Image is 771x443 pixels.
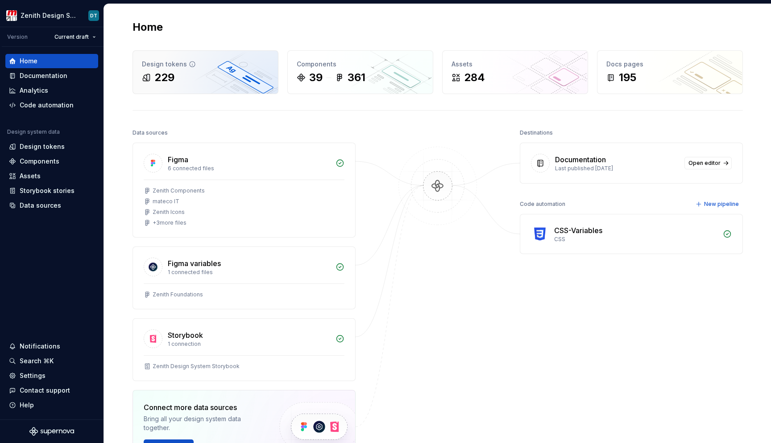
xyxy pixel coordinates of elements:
div: 39 [309,70,323,85]
div: Last published [DATE] [555,165,679,172]
div: Documentation [555,154,606,165]
div: Search ⌘K [20,357,54,365]
div: Data sources [133,127,168,139]
a: Documentation [5,69,98,83]
button: Zenith Design SystemDT [2,6,102,25]
div: Zenith Design System [21,11,78,20]
div: + 3 more files [153,219,187,226]
div: Destinations [520,127,553,139]
a: Assets [5,169,98,183]
div: CSS [554,236,717,243]
div: Zenith Foundations [153,291,203,298]
div: 229 [154,70,174,85]
div: Bring all your design system data together. [144,414,264,432]
a: Design tokens [5,139,98,154]
div: Help [20,401,34,410]
div: Zenith Design System Storybook [153,363,240,370]
div: Storybook stories [20,186,75,195]
button: Search ⌘K [5,354,98,368]
a: Components39361 [287,50,433,94]
h2: Home [133,20,163,34]
button: Current draft [50,31,100,43]
span: Open editor [688,160,721,167]
a: Open editor [684,157,732,169]
div: Zenith Icons [153,209,185,216]
div: Zenith Components [153,187,205,194]
div: 1 connection [168,340,330,348]
div: Analytics [20,86,48,95]
div: Components [297,60,424,69]
svg: Supernova Logo [29,427,74,436]
div: Contact support [20,386,70,395]
div: Storybook [168,330,203,340]
a: Analytics [5,83,98,98]
div: CSS-Variables [554,225,602,236]
a: Components [5,154,98,168]
a: Settings [5,369,98,383]
div: Code automation [20,101,74,110]
div: Design tokens [142,60,269,69]
div: Design tokens [20,142,65,151]
div: 361 [348,70,365,85]
a: Assets284 [442,50,588,94]
div: Figma variables [168,258,221,269]
div: Figma [168,154,188,165]
div: Version [7,33,28,41]
div: Assets [452,60,579,69]
a: Design tokens229 [133,50,278,94]
button: Help [5,398,98,412]
div: DT [90,12,97,19]
div: Assets [20,172,41,180]
a: Code automation [5,98,98,112]
a: Docs pages195 [597,50,743,94]
button: Notifications [5,339,98,353]
div: Home [20,57,37,66]
div: Code automation [520,198,565,210]
div: mateco IT [153,198,179,205]
img: e95d57dd-783c-4905-b3fc-0c5af85c8823.png [6,10,17,21]
div: Data sources [20,201,61,210]
div: Settings [20,371,46,380]
a: Storybook stories [5,184,98,198]
div: Documentation [20,71,67,80]
div: Notifications [20,342,60,351]
span: Current draft [54,33,89,41]
a: Home [5,54,98,68]
a: Figma variables1 connected filesZenith Foundations [133,246,356,309]
button: New pipeline [693,198,743,210]
div: 284 [464,70,485,85]
span: New pipeline [704,201,739,208]
button: Contact support [5,383,98,398]
a: Data sources [5,198,98,213]
div: 1 connected files [168,269,330,276]
a: Storybook1 connectionZenith Design System Storybook [133,318,356,381]
div: 195 [619,70,636,85]
div: Docs pages [606,60,734,69]
a: Figma6 connected filesZenith Componentsmateco ITZenith Icons+3more files [133,143,356,238]
div: Design system data [7,128,60,135]
div: 6 connected files [168,165,330,172]
div: Connect more data sources [144,402,264,413]
div: Components [20,157,59,166]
